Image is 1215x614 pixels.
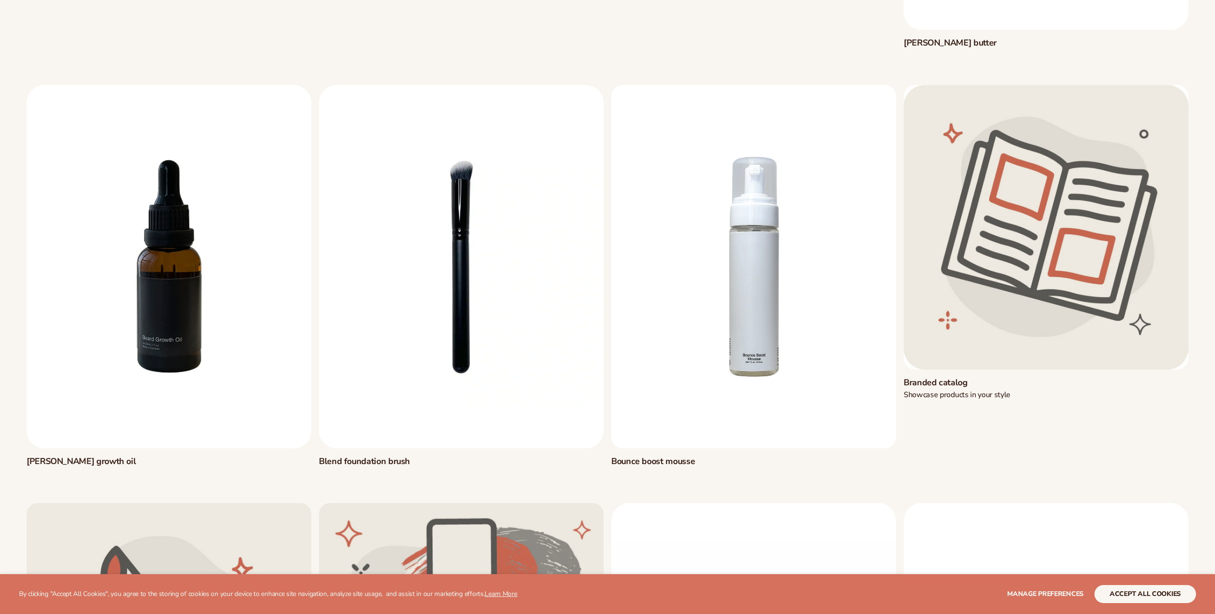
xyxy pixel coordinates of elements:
[485,589,517,598] a: Learn More
[904,37,1188,48] a: [PERSON_NAME] butter
[319,456,604,467] a: Blend foundation brush
[611,456,896,467] a: Bounce boost mousse
[19,590,517,598] p: By clicking "Accept All Cookies", you agree to the storing of cookies on your device to enhance s...
[904,377,1188,388] a: Branded catalog
[27,456,311,467] a: [PERSON_NAME] growth oil
[1094,585,1196,603] button: accept all cookies
[1007,589,1084,598] span: Manage preferences
[1007,585,1084,603] button: Manage preferences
